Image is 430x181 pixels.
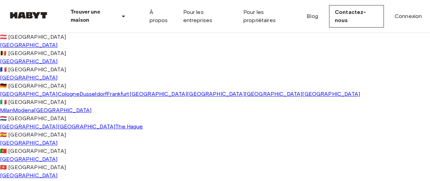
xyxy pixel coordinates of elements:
[58,123,116,130] a: [GEOGRAPHIC_DATA]
[115,123,143,130] a: The Hague
[34,107,92,113] a: [GEOGRAPHIC_DATA]
[8,12,49,19] img: Habyt
[183,8,232,24] a: Pour les entreprises
[245,91,303,97] a: [GEOGRAPHIC_DATA]
[302,91,360,97] a: [GEOGRAPHIC_DATA]
[243,8,296,24] a: Pour les propriétaires
[187,91,245,97] a: [GEOGRAPHIC_DATA]
[13,107,34,113] a: Modena
[307,12,318,20] a: Blog
[107,91,129,97] a: Frankfurt
[149,8,172,24] a: À propos
[395,12,422,20] a: Connexion
[80,91,107,97] a: Dusseldorf
[130,91,187,97] a: [GEOGRAPHIC_DATA]
[71,8,117,24] p: Trouver une maison
[58,91,80,97] a: Cologne
[329,5,384,28] a: Contactez-nous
